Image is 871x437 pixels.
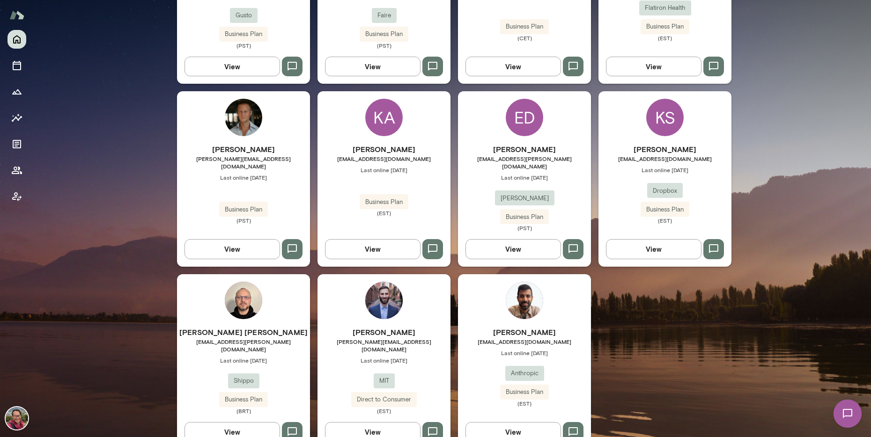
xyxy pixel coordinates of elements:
[177,338,310,353] span: [EMAIL_ADDRESS][PERSON_NAME][DOMAIN_NAME]
[230,11,258,20] span: Gusto
[7,82,26,101] button: Growth Plan
[7,30,26,49] button: Home
[458,327,591,338] h6: [PERSON_NAME]
[598,34,731,42] span: (EST)
[317,357,450,364] span: Last online [DATE]
[177,174,310,181] span: Last online [DATE]
[6,407,28,430] img: Patrick Donohue
[177,144,310,155] h6: [PERSON_NAME]
[9,6,24,24] img: Mento
[360,197,408,207] span: Business Plan
[606,57,701,76] button: View
[360,29,408,39] span: Business Plan
[317,155,450,162] span: [EMAIL_ADDRESS][DOMAIN_NAME]
[598,166,731,174] span: Last online [DATE]
[372,11,397,20] span: Faire
[641,205,689,214] span: Business Plan
[458,155,591,170] span: [EMAIL_ADDRESS][PERSON_NAME][DOMAIN_NAME]
[219,395,268,404] span: Business Plan
[598,155,731,162] span: [EMAIL_ADDRESS][DOMAIN_NAME]
[495,194,554,203] span: [PERSON_NAME]
[317,407,450,415] span: (EST)
[177,42,310,49] span: (PST)
[177,155,310,170] span: [PERSON_NAME][EMAIL_ADDRESS][DOMAIN_NAME]
[225,99,262,136] img: Ryan Vanderbilt
[225,282,262,319] img: Mario Dalla Valle
[458,144,591,155] h6: [PERSON_NAME]
[465,57,561,76] button: View
[325,57,421,76] button: View
[458,34,591,42] span: (CET)
[219,29,268,39] span: Business Plan
[7,109,26,127] button: Insights
[506,99,543,136] div: ED
[317,144,450,155] h6: [PERSON_NAME]
[646,99,684,136] div: KS
[219,205,268,214] span: Business Plan
[177,407,310,415] span: (BRT)
[228,376,259,386] span: Shippo
[458,338,591,345] span: [EMAIL_ADDRESS][DOMAIN_NAME]
[317,166,450,174] span: Last online [DATE]
[506,282,543,319] img: Vineet Shah
[639,3,691,13] span: Flatiron Health
[505,369,544,378] span: Anthropic
[365,282,403,319] img: Daniel Copeland
[325,239,421,259] button: View
[458,174,591,181] span: Last online [DATE]
[185,57,280,76] button: View
[641,22,689,31] span: Business Plan
[317,42,450,49] span: (PST)
[598,144,731,155] h6: [PERSON_NAME]
[177,357,310,364] span: Last online [DATE]
[647,186,683,196] span: Dropbox
[458,224,591,232] span: (PST)
[185,239,280,259] button: View
[317,209,450,217] span: (EST)
[7,187,26,206] button: Client app
[500,387,549,397] span: Business Plan
[365,99,403,136] div: KA
[7,161,26,180] button: Members
[177,217,310,224] span: (PST)
[465,239,561,259] button: View
[500,212,549,222] span: Business Plan
[500,22,549,31] span: Business Plan
[7,135,26,153] button: Documents
[351,395,417,404] span: Direct to Consumer
[598,217,731,224] span: (EST)
[606,239,701,259] button: View
[317,338,450,353] span: [PERSON_NAME][EMAIL_ADDRESS][DOMAIN_NAME]
[458,349,591,357] span: Last online [DATE]
[374,376,395,386] span: MIT
[177,327,310,338] h6: [PERSON_NAME] [PERSON_NAME]
[317,327,450,338] h6: [PERSON_NAME]
[7,56,26,75] button: Sessions
[458,400,591,407] span: (EST)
